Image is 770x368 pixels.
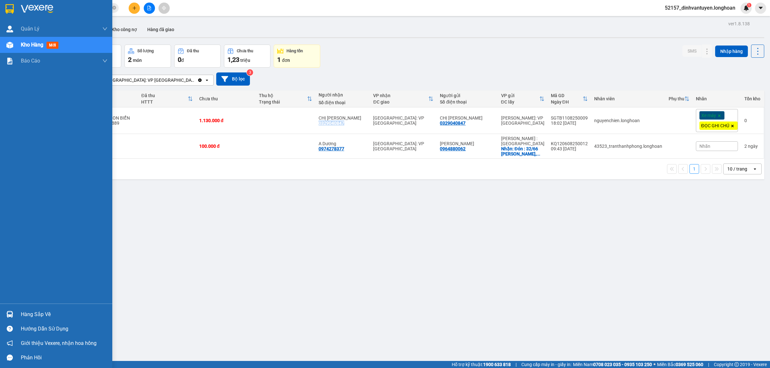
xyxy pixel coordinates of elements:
span: Mã đơn: VPLB1408250004 [3,34,98,43]
div: Chưa thu [199,96,252,101]
div: HTTT [141,99,187,105]
th: Toggle SortBy [498,90,548,107]
span: ⚪️ [654,363,655,366]
span: Cung cấp máy in - giấy in: [521,361,571,368]
strong: 1900 633 818 [483,362,511,367]
div: Thu hộ [259,93,307,98]
span: plus [132,6,137,10]
span: caret-down [758,5,764,11]
sup: 3 [247,69,253,76]
div: VP gửi [501,93,539,98]
span: Báo cáo [21,57,40,65]
span: 1 [748,3,750,7]
button: Số lượng2món [124,45,171,68]
th: Toggle SortBy [370,90,437,107]
button: SMS [682,45,702,57]
span: Kho hàng [21,42,43,48]
div: ĐC lấy [501,99,539,105]
img: solution-icon [6,58,13,64]
span: | [516,361,517,368]
div: 0329040847 [319,121,344,126]
span: aim [162,6,166,10]
span: 11:34:09 [DATE] [3,44,40,50]
span: mới [47,42,58,49]
span: down [102,26,107,31]
span: | [708,361,709,368]
button: caret-down [755,3,766,14]
div: KQ120608250012 [551,141,588,146]
button: Đã thu0đ [174,45,221,68]
span: đơn [282,58,290,63]
button: Chưa thu1,23 triệu [224,45,270,68]
div: Trạng thái [259,99,307,105]
button: Hàng đã giao [142,22,179,37]
button: plus [129,3,140,14]
div: A Dương [319,141,367,146]
span: ... [536,151,540,156]
div: [GEOGRAPHIC_DATA]: VP [GEOGRAPHIC_DATA] [373,115,433,126]
span: close-circle [112,5,116,11]
span: notification [7,340,13,346]
button: aim [158,3,170,14]
div: 10 / trang [727,166,747,172]
span: 0 [178,56,181,63]
div: CHỊ NGOAN [319,115,367,121]
strong: CSKH: [18,14,34,19]
span: Hỗ trợ kỹ thuật: [452,361,511,368]
svg: open [204,78,210,83]
div: Số điện thoại [319,100,367,105]
div: 0329040847 [440,121,466,126]
img: logo-vxr [5,4,14,14]
th: Toggle SortBy [665,90,693,107]
div: [GEOGRAPHIC_DATA]: VP [GEOGRAPHIC_DATA] [373,141,433,151]
svg: open [752,166,757,171]
button: file-add [144,3,155,14]
div: QUANG PHÚC [440,141,494,146]
div: Chưa thu [237,49,253,53]
strong: 0369 525 060 [676,362,703,367]
button: Kho công nợ [107,22,142,37]
span: ĐỌC GHI CHÚ [701,123,729,129]
span: Nhãn [699,144,710,149]
div: Người nhận [319,92,367,97]
div: Số lượng [137,49,154,53]
div: Nhân viên [594,96,662,101]
div: Nhãn [696,96,738,101]
div: 0964880062 [440,146,466,151]
th: Toggle SortBy [138,90,196,107]
div: ver 1.8.138 [728,20,750,27]
div: 18:02 [DATE] [551,121,588,126]
img: warehouse-icon [6,26,13,32]
div: ĐC giao [373,99,428,105]
div: 0 [744,118,760,123]
span: ngày [748,144,758,149]
span: Xe máy [701,113,716,118]
div: Mã GD [551,93,583,98]
button: Nhập hàng [715,46,748,57]
span: Miền Nam [573,361,652,368]
div: nguyenchien.longhoan [594,118,662,123]
div: VP nhận [373,93,428,98]
span: 1 [277,56,281,63]
div: [PERSON_NAME]: VP [GEOGRAPHIC_DATA] [501,115,544,126]
strong: PHIẾU DÁN LÊN HÀNG [43,3,127,12]
div: Phản hồi [21,353,107,363]
div: Số điện thoại [440,99,494,105]
span: triệu [240,58,250,63]
button: Bộ lọc [216,72,250,86]
div: Hàng sắp về [21,310,107,319]
span: Giới thiệu Vexere, nhận hoa hồng [21,339,97,347]
div: Hàng tồn [287,49,303,53]
div: Đã thu [187,49,199,53]
span: món [133,58,142,63]
div: 09:43 [DATE] [551,146,588,151]
button: 1 [689,164,699,174]
span: 52157_dinhvantuyen.longhoan [660,4,740,12]
div: 43523_tranthanhphong.longhoan [594,144,662,149]
div: CHỊ NGOAN [440,115,494,121]
div: Người gửi [440,93,494,98]
span: copyright [734,362,739,367]
div: 2 [744,144,760,149]
span: question-circle [7,326,13,332]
